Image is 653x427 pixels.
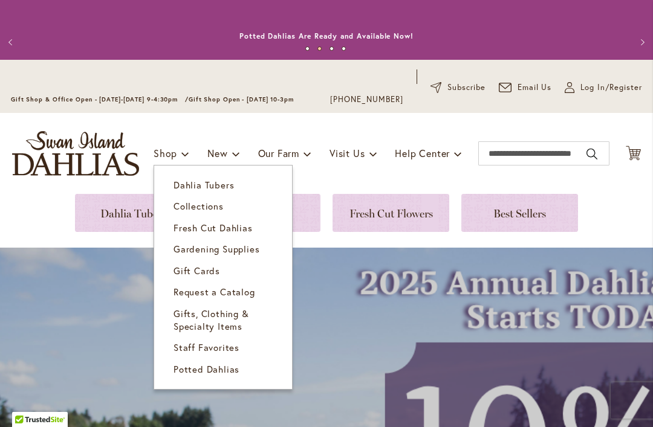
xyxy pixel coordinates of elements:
[174,200,224,212] span: Collections
[317,47,322,51] button: 2 of 4
[629,30,653,54] button: Next
[174,341,239,353] span: Staff Favorites
[499,82,552,94] a: Email Us
[330,47,334,51] button: 3 of 4
[154,260,292,281] a: Gift Cards
[11,95,189,103] span: Gift Shop & Office Open - [DATE]-[DATE] 9-4:30pm /
[305,47,310,51] button: 1 of 4
[154,147,177,159] span: Shop
[565,82,642,94] a: Log In/Register
[330,147,365,159] span: Visit Us
[330,94,403,106] a: [PHONE_NUMBER]
[580,82,642,94] span: Log In/Register
[174,307,249,332] span: Gifts, Clothing & Specialty Items
[174,363,239,375] span: Potted Dahlias
[174,179,234,191] span: Dahlia Tubers
[395,147,450,159] span: Help Center
[207,147,227,159] span: New
[518,82,552,94] span: Email Us
[447,82,486,94] span: Subscribe
[189,95,294,103] span: Gift Shop Open - [DATE] 10-3pm
[258,147,299,159] span: Our Farm
[12,131,139,176] a: store logo
[174,243,259,255] span: Gardening Supplies
[342,47,346,51] button: 4 of 4
[174,222,253,234] span: Fresh Cut Dahlias
[239,31,414,40] a: Potted Dahlias Are Ready and Available Now!
[430,82,486,94] a: Subscribe
[174,286,255,298] span: Request a Catalog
